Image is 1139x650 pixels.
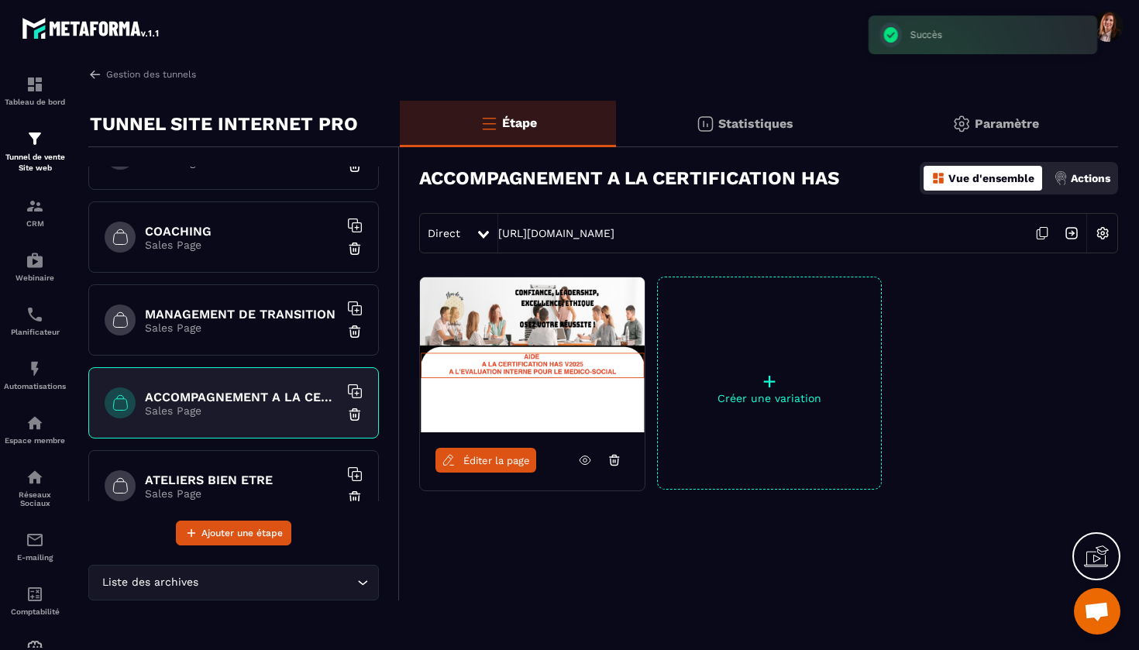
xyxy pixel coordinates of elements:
[718,116,793,131] p: Statistiques
[26,129,44,148] img: formation
[145,404,339,417] p: Sales Page
[428,227,460,239] span: Direct
[145,239,339,251] p: Sales Page
[4,490,66,507] p: Réseaux Sociaux
[145,487,339,500] p: Sales Page
[4,64,66,118] a: formationformationTableau de bord
[145,307,339,322] h6: MANAGEMENT DE TRANSITION
[463,455,530,466] span: Éditer la page
[26,414,44,432] img: automations
[1057,218,1086,248] img: arrow-next.bcc2205e.svg
[658,392,881,404] p: Créer une variation
[26,251,44,270] img: automations
[145,473,339,487] h6: ATELIERS BIEN ETRE
[26,531,44,549] img: email
[22,14,161,42] img: logo
[26,305,44,324] img: scheduler
[176,521,291,545] button: Ajouter une étape
[931,171,945,185] img: dashboard-orange.40269519.svg
[4,185,66,239] a: formationformationCRM
[1074,588,1120,635] a: Ouvrir le chat
[347,407,363,422] img: trash
[948,172,1034,184] p: Vue d'ensemble
[4,152,66,174] p: Tunnel de vente Site web
[145,224,339,239] h6: COACHING
[502,115,537,130] p: Étape
[347,241,363,256] img: trash
[1071,172,1110,184] p: Actions
[975,116,1039,131] p: Paramètre
[201,574,353,591] input: Search for option
[952,115,971,133] img: setting-gr.5f69749f.svg
[4,219,66,228] p: CRM
[4,273,66,282] p: Webinaire
[4,436,66,445] p: Espace membre
[145,322,339,334] p: Sales Page
[1054,171,1068,185] img: actions.d6e523a2.png
[420,277,645,432] img: image
[26,585,44,604] img: accountant
[4,553,66,562] p: E-mailing
[1088,218,1117,248] img: setting-w.858f3a88.svg
[4,382,66,390] p: Automatisations
[658,370,881,392] p: +
[26,359,44,378] img: automations
[26,468,44,487] img: social-network
[88,565,379,600] div: Search for option
[88,67,196,81] a: Gestion des tunnels
[4,519,66,573] a: emailemailE-mailing
[498,227,614,239] a: [URL][DOMAIN_NAME]
[419,167,839,189] h3: ACCOMPAGNEMENT A LA CERTIFICATION HAS
[4,239,66,294] a: automationsautomationsWebinaire
[480,114,498,132] img: bars-o.4a397970.svg
[4,294,66,348] a: schedulerschedulerPlanificateur
[4,98,66,106] p: Tableau de bord
[98,574,201,591] span: Liste des archives
[145,156,339,168] p: Sales Page
[4,328,66,336] p: Planificateur
[4,456,66,519] a: social-networksocial-networkRéseaux Sociaux
[347,490,363,505] img: trash
[4,118,66,185] a: formationformationTunnel de vente Site web
[435,448,536,473] a: Éditer la page
[90,108,358,139] p: TUNNEL SITE INTERNET PRO
[4,573,66,628] a: accountantaccountantComptabilité
[696,115,714,133] img: stats.20deebd0.svg
[26,197,44,215] img: formation
[4,348,66,402] a: automationsautomationsAutomatisations
[145,390,339,404] h6: ACCOMPAGNEMENT A LA CERTIFICATION HAS
[26,75,44,94] img: formation
[4,607,66,616] p: Comptabilité
[4,402,66,456] a: automationsautomationsEspace membre
[347,324,363,339] img: trash
[201,525,283,541] span: Ajouter une étape
[88,67,102,81] img: arrow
